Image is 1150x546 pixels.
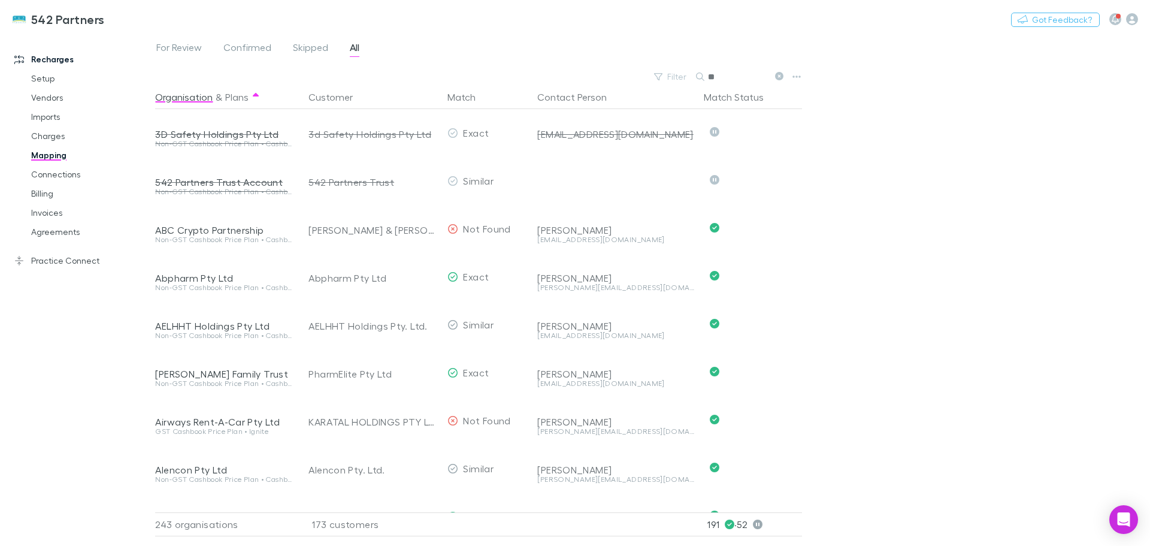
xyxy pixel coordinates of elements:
span: Confirmed [223,41,271,57]
a: Setup [19,69,162,88]
div: & [155,85,294,109]
div: [EMAIL_ADDRESS][DOMAIN_NAME] [537,332,694,339]
span: Exact [463,367,489,378]
div: [PERSON_NAME] Family Trust [155,368,294,380]
span: Skipped [293,41,328,57]
a: Recharges [2,50,162,69]
a: Imports [19,107,162,126]
svg: Confirmed [710,511,719,520]
div: Non-GST Cashbook Price Plan • Cashbook (Non-GST) Price Plan • cas360 [155,284,294,291]
img: 542 Partners's Logo [12,12,26,26]
div: [PERSON_NAME] [537,464,694,476]
div: [PERSON_NAME] [537,416,694,428]
button: Match [447,85,490,109]
svg: Confirmed [710,319,719,328]
button: Plans [225,85,249,109]
div: Non-GST Cashbook Price Plan • Cashbook (Non-GST) Price Plan • Payroll Cashbook Price Plan [155,476,294,483]
span: Similar [463,319,494,330]
div: Non-GST Cashbook Price Plan • Cashbook (Non-GST) Price Plan [155,188,294,195]
a: Agreements [19,222,162,242]
a: Vendors [19,88,162,107]
div: Non-GST Cashbook Price Plan • Cashbook (Non-GST) Price Plan [155,380,294,387]
button: Got Feedback? [1011,13,1100,27]
svg: Confirmed [710,415,719,424]
div: AELHHT Holdings Pty. Ltd. [308,302,438,350]
div: [PERSON_NAME] [537,320,694,332]
h3: 542 Partners [31,12,105,26]
div: PharmElite Pty Ltd [308,350,438,398]
div: 243 organisations [155,512,299,536]
div: KARATAL HOLDINGS PTY LTD [308,398,438,446]
span: Exact [463,271,489,282]
div: GST Cashbook Price Plan • Ignite [155,428,294,435]
div: AELHHT Holdings Pty Ltd [155,320,294,332]
div: Abpharm Pty Ltd [155,272,294,284]
div: [PERSON_NAME][EMAIL_ADDRESS][DOMAIN_NAME] [537,476,694,483]
a: Connections [19,165,162,184]
svg: Skipped [710,175,719,185]
div: [PERSON_NAME] [537,272,694,284]
span: Exact [463,511,489,522]
span: All [350,41,359,57]
div: Airways Rent-A-Car Pty Ltd [155,416,294,428]
span: Not Found [463,415,510,426]
button: Match Status [704,85,778,109]
div: 173 customers [299,512,443,536]
div: Abpharm Pty Ltd [308,254,438,302]
div: Open Intercom Messenger [1109,505,1138,534]
div: 3D Safety Holdings Pty Ltd [155,128,294,140]
a: 542 Partners [5,5,112,34]
button: Customer [308,85,367,109]
button: Organisation [155,85,213,109]
div: [PERSON_NAME] [537,224,694,236]
button: Contact Person [537,85,621,109]
a: Invoices [19,203,162,222]
div: 3d Safety Holdings Pty Ltd [308,110,438,158]
div: 542 Partners Trust Account [155,176,294,188]
svg: Confirmed [710,271,719,280]
div: Non-GST Cashbook Price Plan • Cashbook (Non-GST) Price Plan [155,236,294,243]
span: Not Found [463,223,510,234]
a: Charges [19,126,162,146]
button: Filter [648,70,694,84]
div: [PERSON_NAME] [537,368,694,380]
div: [EMAIL_ADDRESS][DOMAIN_NAME] [537,128,694,140]
div: Non-GST Cashbook Price Plan • Cashbook (Non-GST) Price Plan [155,332,294,339]
div: [EMAIL_ADDRESS][DOMAIN_NAME] [537,380,694,387]
span: For Review [156,41,202,57]
a: Practice Connect [2,251,162,270]
div: Non-GST Cashbook Price Plan • Cashbook (Non-GST) Price Plan • cas360 [155,140,294,147]
a: Mapping [19,146,162,165]
div: [PERSON_NAME] & [PERSON_NAME] & S [PERSON_NAME] T/as ABC Crypto Partnership [308,206,438,254]
svg: Confirmed [710,463,719,472]
div: ABC Crypto Partnership [155,224,294,236]
div: [PERSON_NAME][EMAIL_ADDRESS][DOMAIN_NAME] [537,284,694,291]
span: Similar [463,463,494,474]
div: [PERSON_NAME] Family Trust [155,512,294,524]
p: 191 · 52 [707,513,802,536]
a: Billing [19,184,162,203]
div: Alencon Pty. Ltd. [308,446,438,494]
div: [PERSON_NAME] Family Trust [308,494,438,542]
svg: Confirmed [710,367,719,376]
span: Similar [463,175,494,186]
div: [EMAIL_ADDRESS][DOMAIN_NAME] [537,236,694,243]
svg: Skipped [710,127,719,137]
div: 542 Partners Trust [308,158,438,206]
div: [PERSON_NAME] [537,512,694,524]
div: [PERSON_NAME][EMAIL_ADDRESS][DOMAIN_NAME] [537,428,694,435]
svg: Confirmed [710,223,719,233]
div: Alencon Pty Ltd [155,464,294,476]
span: Exact [463,127,489,138]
